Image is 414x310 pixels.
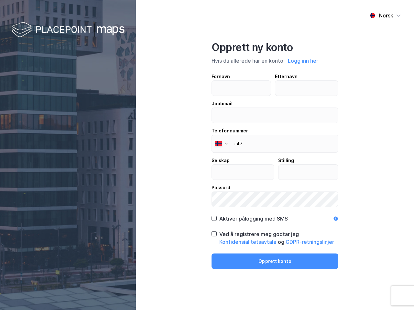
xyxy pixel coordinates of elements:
div: Ved å registrere meg godtar jeg og [219,230,338,246]
iframe: Chat Widget [382,279,414,310]
button: Logg inn her [286,57,320,65]
div: Norway: + 47 [212,135,230,152]
img: logo-white.f07954bde2210d2a523dddb988cd2aa7.svg [11,21,125,40]
div: Passord [212,184,338,191]
input: Telefonnummer [212,135,338,153]
div: Telefonnummer [212,127,338,135]
div: Hvis du allerede har en konto: [212,57,338,65]
div: Fornavn [212,73,271,80]
div: Stilling [278,157,339,164]
div: Selskap [212,157,274,164]
div: Jobbmail [212,100,338,108]
div: Opprett ny konto [212,41,338,54]
div: Norsk [379,12,393,19]
div: Aktiver pålogging med SMS [219,215,288,222]
button: Opprett konto [212,253,338,269]
div: Etternavn [275,73,339,80]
